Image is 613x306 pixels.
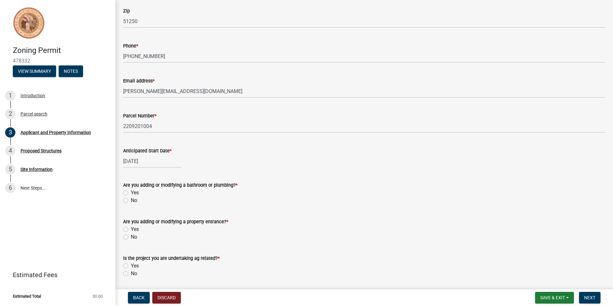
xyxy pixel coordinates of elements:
[13,7,45,39] img: Sioux County, Iowa
[123,9,130,13] label: Zip
[131,225,139,233] label: Yes
[5,164,15,174] div: 5
[13,46,110,55] h4: Zoning Permit
[5,109,15,119] div: 2
[123,114,156,118] label: Parcel Number
[123,79,155,83] label: Email address
[133,295,145,300] span: Back
[5,90,15,101] div: 1
[21,167,53,172] div: Site Information
[5,127,15,138] div: 3
[21,93,45,98] div: Introduction
[5,268,105,281] a: Estimated Fees
[123,44,138,48] label: Phone
[13,65,56,77] button: View Summary
[128,292,150,303] button: Back
[584,295,595,300] span: Next
[13,294,41,298] span: Estimated Total
[123,256,220,261] label: Is the project you are undertaking ag related?
[579,292,600,303] button: Next
[131,270,137,277] label: No
[540,295,565,300] span: Save & Exit
[5,146,15,156] div: 4
[123,220,228,224] label: Are you adding or modifying a property entrance?
[13,69,56,74] wm-modal-confirm: Summary
[21,112,47,116] div: Parcel search
[59,69,83,74] wm-modal-confirm: Notes
[123,155,182,168] input: mm/dd/yyyy
[131,197,137,204] label: No
[131,233,137,241] label: No
[131,262,139,270] label: Yes
[131,189,139,197] label: Yes
[5,183,15,193] div: 6
[59,65,83,77] button: Notes
[123,149,172,153] label: Anticipated Start Date
[123,183,238,188] label: Are you adding or modifying a bathroom or plumbing?
[21,149,62,153] div: Proposed Structures
[21,130,91,135] div: Applicant and Property Information
[152,292,181,303] button: Discard
[535,292,574,303] button: Save & Exit
[13,58,103,64] span: 478332
[93,294,103,298] span: $0.00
